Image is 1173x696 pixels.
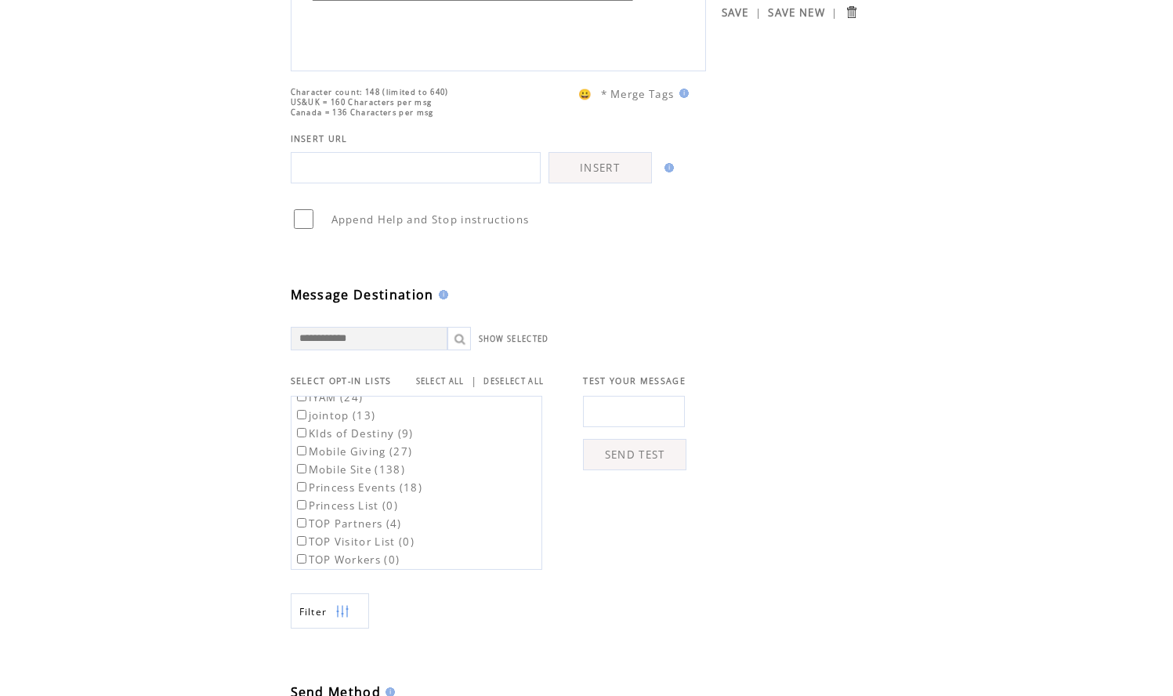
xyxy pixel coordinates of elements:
[291,97,433,107] span: US&UK = 160 Characters per msg
[294,553,400,567] label: TOP Workers (0)
[291,286,434,303] span: Message Destination
[297,518,306,527] input: TOP Partners (4)
[294,390,364,404] label: IYAM (24)
[831,5,838,20] span: |
[768,5,825,20] a: SAVE NEW
[297,482,306,491] input: Princess Events (18)
[548,152,652,183] a: INSERT
[294,408,376,422] label: jointop (13)
[294,535,415,549] label: TOP Visitor List (0)
[294,444,413,459] label: Mobile Giving (27)
[471,374,477,388] span: |
[583,375,686,386] span: TEST YOUR MESSAGE
[291,133,348,144] span: INSERT URL
[294,498,399,513] label: Princess List (0)
[335,594,349,629] img: filters.png
[297,392,306,401] input: IYAM (24)
[297,446,306,455] input: Mobile Giving (27)
[294,462,406,477] label: Mobile Site (138)
[291,107,434,118] span: Canada = 136 Characters per msg
[578,87,592,101] span: 😀
[755,5,762,20] span: |
[297,536,306,546] input: TOP Visitor List (0)
[294,517,402,531] label: TOP Partners (4)
[297,428,306,437] input: KIds of Destiny (9)
[297,554,306,564] input: TOP Workers (0)
[291,87,449,97] span: Character count: 148 (limited to 640)
[294,480,423,495] label: Princess Events (18)
[675,89,689,98] img: help.gif
[583,439,686,470] a: SEND TEST
[660,163,674,172] img: help.gif
[434,290,448,299] img: help.gif
[291,593,369,629] a: Filter
[601,87,675,101] span: * Merge Tags
[722,5,749,20] a: SAVE
[291,375,392,386] span: SELECT OPT-IN LISTS
[331,212,530,227] span: Append Help and Stop instructions
[299,605,328,618] span: Show filters
[416,376,465,386] a: SELECT ALL
[297,410,306,419] input: jointop (13)
[297,500,306,509] input: Princess List (0)
[294,426,414,440] label: KIds of Destiny (9)
[483,376,544,386] a: DESELECT ALL
[297,464,306,473] input: Mobile Site (138)
[844,5,859,20] input: Submit
[479,334,549,344] a: SHOW SELECTED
